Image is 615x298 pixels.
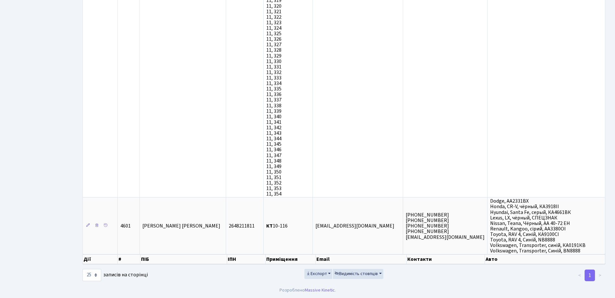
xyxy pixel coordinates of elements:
[142,222,220,229] span: [PERSON_NAME] [PERSON_NAME]
[83,254,118,264] th: Дії
[120,222,131,229] span: 4601
[585,270,595,281] a: 1
[229,222,255,229] span: 2648211811
[82,269,148,281] label: записів на сторінці
[140,254,227,264] th: ПІБ
[406,211,485,240] span: [PHONE_NUMBER] [PHONE_NUMBER] [PHONE_NUMBER] [PHONE_NUMBER] [EMAIL_ADDRESS][DOMAIN_NAME]
[306,271,327,277] span: Експорт
[305,287,335,293] a: Massive Kinetic
[227,254,266,264] th: ІПН
[490,197,586,254] span: Dodge, АА2331ВХ Honda, CR-V, чёрный, КА3918II Hyundai, Santa Fe, серый, КА4661ВК Lexus, LX, чёрны...
[304,269,333,279] button: Експорт
[266,254,316,264] th: Приміщення
[407,254,485,264] th: Контакти
[266,222,288,229] span: 10-116
[315,222,394,229] span: [EMAIL_ADDRESS][DOMAIN_NAME]
[266,222,273,229] b: КТ
[280,287,336,294] div: Розроблено .
[82,269,101,281] select: записів на сторінці
[335,271,378,277] span: Видимість стовпців
[485,254,605,264] th: Авто
[118,254,140,264] th: #
[316,254,407,264] th: Email
[333,269,383,279] button: Видимість стовпців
